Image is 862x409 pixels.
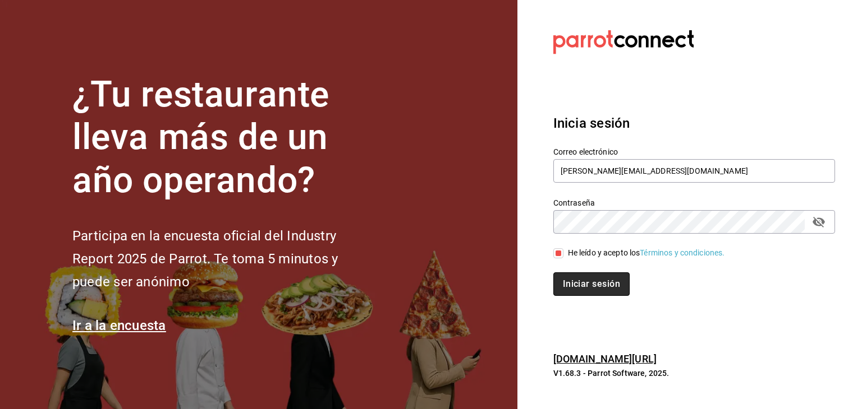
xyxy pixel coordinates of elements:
h2: Participa en la encuesta oficial del Industry Report 2025 de Parrot. Te toma 5 minutos y puede se... [72,225,375,293]
h1: ¿Tu restaurante lleva más de un año operando? [72,73,375,202]
p: V1.68.3 - Parrot Software, 2025. [553,368,835,379]
button: Iniciar sesión [553,272,630,296]
a: [DOMAIN_NAME][URL] [553,353,657,365]
h3: Inicia sesión [553,113,835,133]
button: passwordField [809,212,828,231]
a: Términos y condiciones. [640,248,725,257]
label: Contraseña [553,198,835,206]
div: He leído y acepto los [568,247,725,259]
input: Ingresa tu correo electrónico [553,159,835,183]
label: Correo electrónico [553,147,835,155]
a: Ir a la encuesta [72,318,166,333]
